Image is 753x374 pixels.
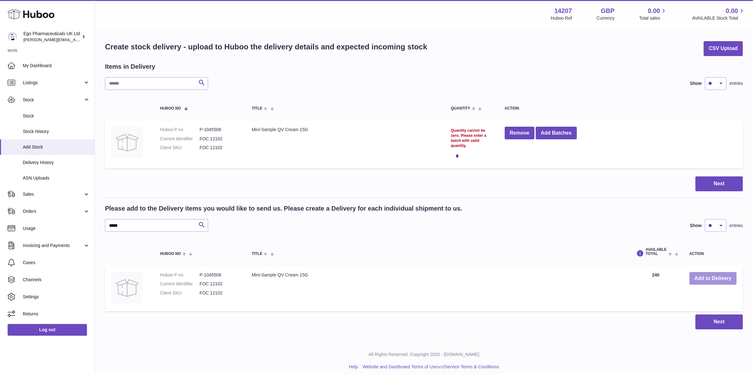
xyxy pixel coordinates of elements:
img: Mini-Sample QV Cream 15G [111,272,143,304]
span: 0.00 [648,7,660,15]
div: Action [505,106,737,111]
img: jane.bates@egopharm.com [8,32,17,41]
h2: Items in Delivery [105,62,155,71]
label: Show [690,80,702,86]
span: Returns [23,311,90,317]
strong: GBP [601,7,614,15]
dt: Current identifier [160,281,200,287]
a: Website and Dashboard Terms of Use [363,364,437,369]
span: Title [252,106,262,111]
a: Log out [8,324,87,335]
div: Quantity cannot be zero. Please enter a batch with valid quantity. [451,128,492,149]
div: Action [689,252,737,256]
td: Mini-Sample QV Cream 15G [245,266,628,312]
a: 0.00 AVAILABLE Stock Total [692,7,745,21]
button: CSV Upload [704,41,743,56]
span: Stock [23,97,83,103]
span: My Dashboard [23,63,90,69]
p: All Rights Reserved. Copyright 2025 - [DOMAIN_NAME] [100,352,748,358]
span: AVAILABLE Total [645,248,667,256]
span: Channels [23,277,90,283]
span: Stock History [23,129,90,135]
a: Help [349,364,358,369]
span: Usage [23,225,90,231]
span: Sales [23,191,83,197]
span: AVAILABLE Stock Total [692,15,745,21]
dd: P-1045506 [200,272,239,278]
span: Huboo no [160,106,181,111]
span: Cases [23,260,90,266]
img: Mini-Sample QV Cream 15G [111,127,143,158]
dd: FOC 12102 [200,136,239,142]
strong: 14207 [554,7,572,15]
dd: P-1045506 [200,127,239,133]
div: Currency [597,15,615,21]
dt: Client SKU [160,290,200,296]
span: 0.00 [726,7,738,15]
dd: FOC 12102 [200,281,239,287]
span: Quantity [451,106,470,111]
span: ASN Uploads [23,175,90,181]
dd: FOC 12102 [200,290,239,296]
dt: Huboo P no [160,127,200,133]
a: 0.00 Total sales [639,7,667,21]
dt: Huboo P no [160,272,200,278]
div: Huboo Ref [551,15,572,21]
li: and [361,364,499,370]
span: Stock [23,113,90,119]
button: Next [695,314,743,329]
label: Show [690,223,702,229]
h2: Please add to the Delivery items you would like to send us. Please create a Delivery for each ind... [105,204,462,213]
span: Total sales [639,15,667,21]
span: Delivery History [23,160,90,166]
span: Add Stock [23,144,90,150]
td: 240 [628,266,683,312]
dt: Current identifier [160,136,200,142]
span: Huboo no [160,252,181,256]
span: Listings [23,80,83,86]
dt: Client SKU [160,145,200,151]
span: entries [730,223,743,229]
h1: Create stock delivery - upload to Huboo the delivery details and expected incoming stock [105,42,427,52]
a: Service Terms & Conditions [445,364,499,369]
span: Title [252,252,262,256]
td: Mini-Sample QV Cream 15G [245,120,445,169]
button: Add to Delivery [689,272,737,285]
span: Invoicing and Payments [23,243,83,249]
button: Next [695,176,743,191]
div: Ego Pharmaceuticals UK Ltd [23,31,80,43]
button: Remove [505,127,534,140]
span: entries [730,80,743,86]
dd: FOC 12102 [200,145,239,151]
button: Add Batches [536,127,577,140]
span: Settings [23,294,90,300]
span: [PERSON_NAME][EMAIL_ADDRESS][PERSON_NAME][DOMAIN_NAME] [23,37,161,42]
span: Orders [23,208,83,214]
